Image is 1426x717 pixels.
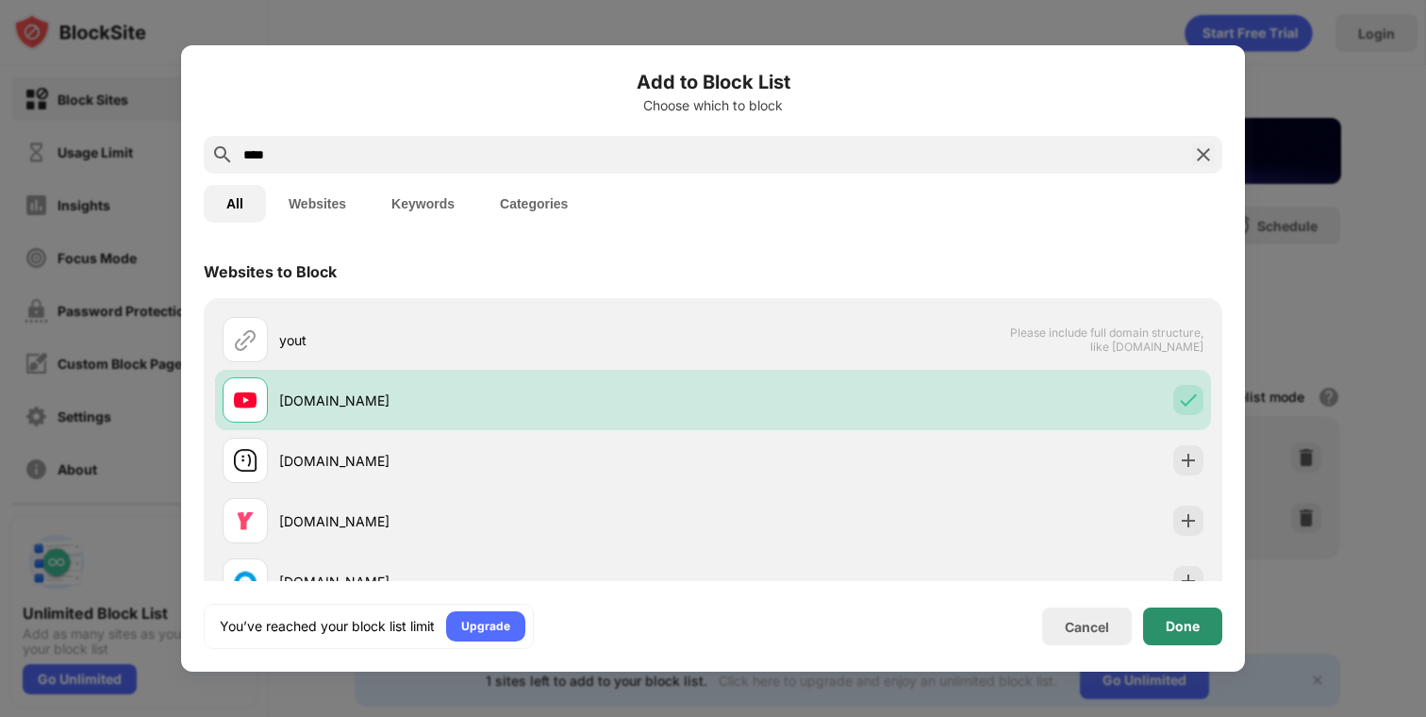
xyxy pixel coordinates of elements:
span: Please include full domain structure, like [DOMAIN_NAME] [1009,325,1203,354]
img: search.svg [211,143,234,166]
button: Categories [477,185,590,223]
div: You’ve reached your block list limit [220,617,435,636]
img: favicons [234,509,257,532]
div: [DOMAIN_NAME] [279,451,713,471]
h6: Add to Block List [204,68,1222,96]
div: [DOMAIN_NAME] [279,391,713,410]
button: Websites [266,185,369,223]
img: favicons [234,389,257,411]
div: yout [279,330,713,350]
div: [DOMAIN_NAME] [279,572,713,592]
div: Upgrade [461,617,510,636]
div: Websites to Block [204,262,337,281]
button: Keywords [369,185,477,223]
img: url.svg [234,328,257,351]
div: Cancel [1065,619,1109,635]
div: [DOMAIN_NAME] [279,511,713,531]
img: favicons [234,570,257,592]
div: Choose which to block [204,98,1222,113]
img: search-close [1192,143,1215,166]
button: All [204,185,266,223]
img: favicons [234,449,257,472]
div: Done [1166,619,1200,634]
